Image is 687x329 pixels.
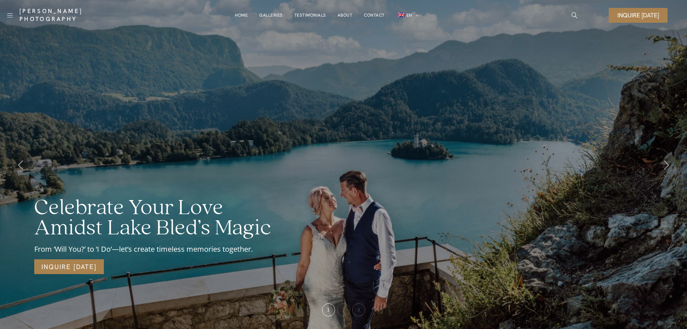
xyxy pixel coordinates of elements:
[34,198,295,239] h2: Celebrate Your Love Amidst Lake Bled’s Magic
[235,8,248,22] a: Home
[617,12,659,18] span: Inquire [DATE]
[34,259,104,274] a: Inquire [DATE]
[609,8,668,23] a: Inquire [DATE]
[34,244,295,254] div: From ‘Will You?’ to ‘I Do’—let’s create timeless memories together.
[338,8,353,22] a: About
[294,8,326,22] a: Testimonials
[259,8,283,22] a: Galleries
[357,307,360,312] span: 3
[327,307,330,312] span: 1
[19,7,136,23] a: [PERSON_NAME] Photography
[342,307,345,312] span: 2
[568,9,581,22] a: icon-magnifying-glass34
[396,8,418,23] a: en_GBEN
[406,12,412,18] span: EN
[364,8,385,22] a: Contact
[398,13,405,17] img: EN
